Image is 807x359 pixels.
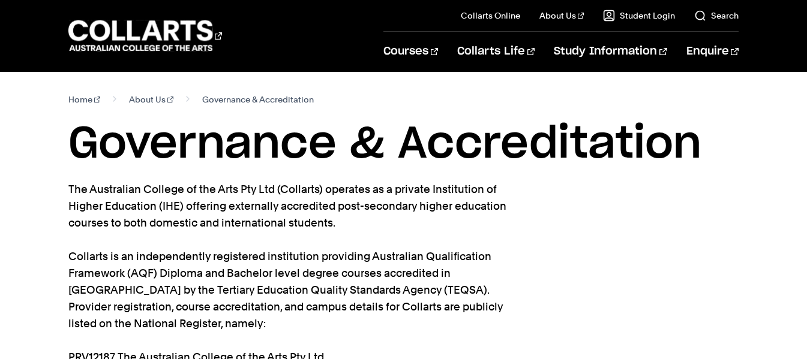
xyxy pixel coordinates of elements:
[539,10,584,22] a: About Us
[129,91,173,108] a: About Us
[603,10,675,22] a: Student Login
[68,19,222,53] div: Go to homepage
[457,32,535,71] a: Collarts Life
[554,32,667,71] a: Study Information
[694,10,739,22] a: Search
[68,117,738,171] h1: Governance & Accreditation
[68,91,100,108] a: Home
[461,10,520,22] a: Collarts Online
[686,32,739,71] a: Enquire
[202,91,314,108] span: Governance & Accreditation
[383,32,438,71] a: Courses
